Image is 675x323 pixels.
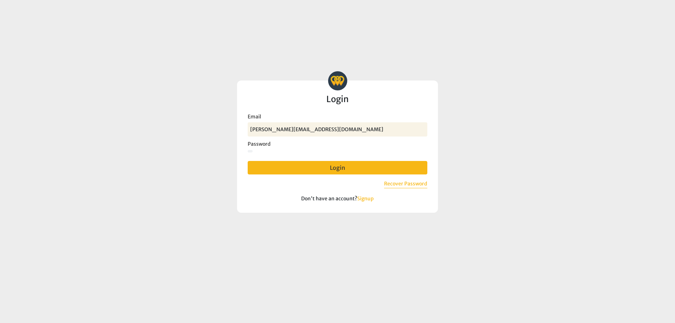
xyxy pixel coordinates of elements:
[357,195,374,202] a: Signup
[248,195,427,202] p: Don't have an account?
[248,122,427,137] input: Email
[248,161,427,174] button: Login
[248,140,427,148] label: Password
[248,95,427,104] h2: Login
[248,113,427,121] label: Email
[384,180,427,188] button: Recover Password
